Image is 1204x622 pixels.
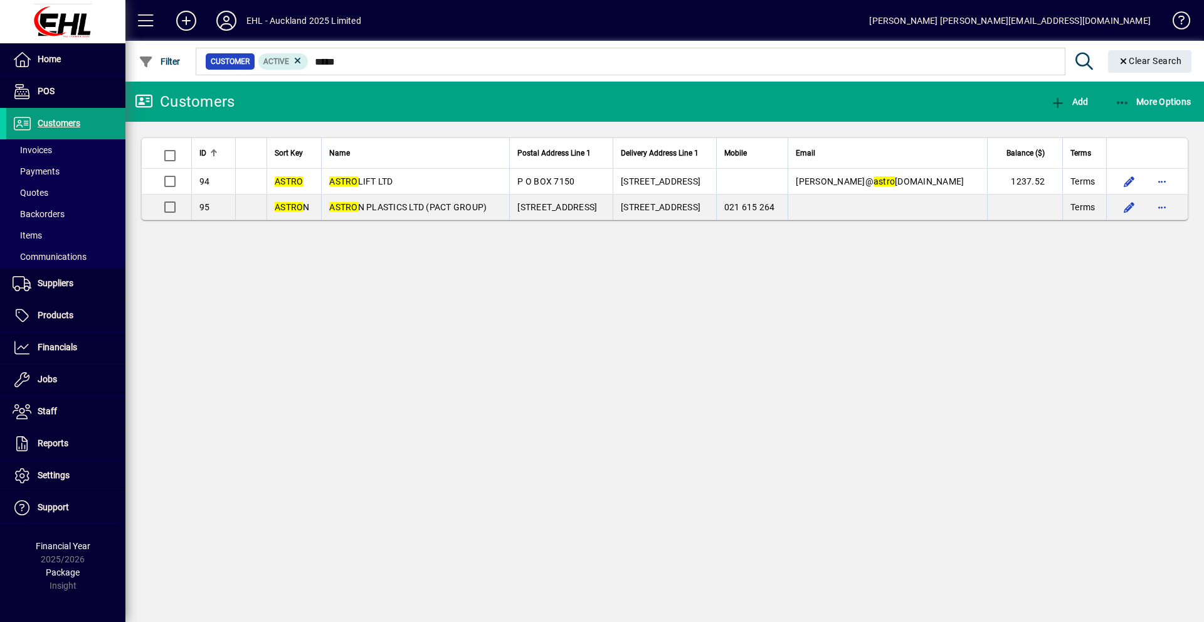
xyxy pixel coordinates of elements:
span: N [275,202,310,212]
button: Add [166,9,206,32]
div: Mobile [724,146,781,160]
div: [PERSON_NAME] [PERSON_NAME][EMAIL_ADDRESS][DOMAIN_NAME] [869,11,1151,31]
div: ID [199,146,228,160]
span: Mobile [724,146,747,160]
span: Name [329,146,350,160]
span: [PERSON_NAME]@ [DOMAIN_NAME] [796,176,964,186]
div: Balance ($) [995,146,1056,160]
span: [STREET_ADDRESS] [621,176,700,186]
a: Reports [6,428,125,459]
button: Edit [1119,171,1139,191]
span: Quotes [13,188,48,198]
span: Terms [1070,201,1095,213]
span: Delivery Address Line 1 [621,146,699,160]
span: Payments [13,166,60,176]
em: ASTRO [275,176,303,186]
a: Home [6,44,125,75]
span: Active [263,57,289,66]
button: More Options [1112,90,1195,113]
span: ID [199,146,206,160]
span: Financials [38,342,77,352]
span: Sort Key [275,146,303,160]
span: [STREET_ADDRESS] [517,202,597,212]
span: Reports [38,438,68,448]
a: Jobs [6,364,125,395]
span: Package [46,567,80,577]
button: Filter [135,50,184,73]
span: Staff [38,406,57,416]
td: 1237.52 [987,169,1062,195]
span: Terms [1070,175,1095,188]
a: POS [6,76,125,107]
button: Profile [206,9,246,32]
em: ASTRO [329,176,357,186]
span: 95 [199,202,210,212]
a: Support [6,492,125,523]
a: Settings [6,460,125,491]
a: Items [6,225,125,246]
a: Knowledge Base [1163,3,1188,43]
span: 021 615 264 [724,202,775,212]
span: Add [1050,97,1088,107]
span: Email [796,146,815,160]
a: Staff [6,396,125,427]
span: Settings [38,470,70,480]
button: More options [1152,197,1172,217]
a: Communications [6,246,125,267]
span: Support [38,502,69,512]
span: Products [38,310,73,320]
span: More Options [1115,97,1191,107]
span: Postal Address Line 1 [517,146,591,160]
button: Clear [1108,50,1192,73]
span: POS [38,86,55,96]
a: Products [6,300,125,331]
button: Add [1047,90,1091,113]
span: Financial Year [36,541,90,551]
span: [STREET_ADDRESS] [621,202,700,212]
span: Items [13,230,42,240]
span: Home [38,54,61,64]
span: Communications [13,252,87,262]
a: Payments [6,161,125,182]
a: Suppliers [6,268,125,299]
div: EHL - Auckland 2025 Limited [246,11,361,31]
span: Suppliers [38,278,73,288]
span: Customers [38,118,80,128]
div: Customers [135,92,235,112]
span: N PLASTICS LTD (PACT GROUP) [329,202,487,212]
a: Invoices [6,139,125,161]
span: P O BOX 7150 [517,176,574,186]
em: astro [874,176,895,186]
span: Clear Search [1118,56,1182,66]
button: Edit [1119,197,1139,217]
span: LIFT LTD [329,176,393,186]
div: Email [796,146,980,160]
span: Balance ($) [1006,146,1045,160]
button: More options [1152,171,1172,191]
a: Quotes [6,182,125,203]
span: Jobs [38,374,57,384]
span: Backorders [13,209,65,219]
em: ASTRO [329,202,357,212]
span: Filter [139,56,181,67]
a: Backorders [6,203,125,225]
a: Financials [6,332,125,363]
mat-chip: Activation Status: Active [258,53,309,70]
span: Terms [1070,146,1091,160]
span: Invoices [13,145,52,155]
span: 94 [199,176,210,186]
span: Customer [211,55,250,68]
div: Name [329,146,502,160]
em: ASTRO [275,202,303,212]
